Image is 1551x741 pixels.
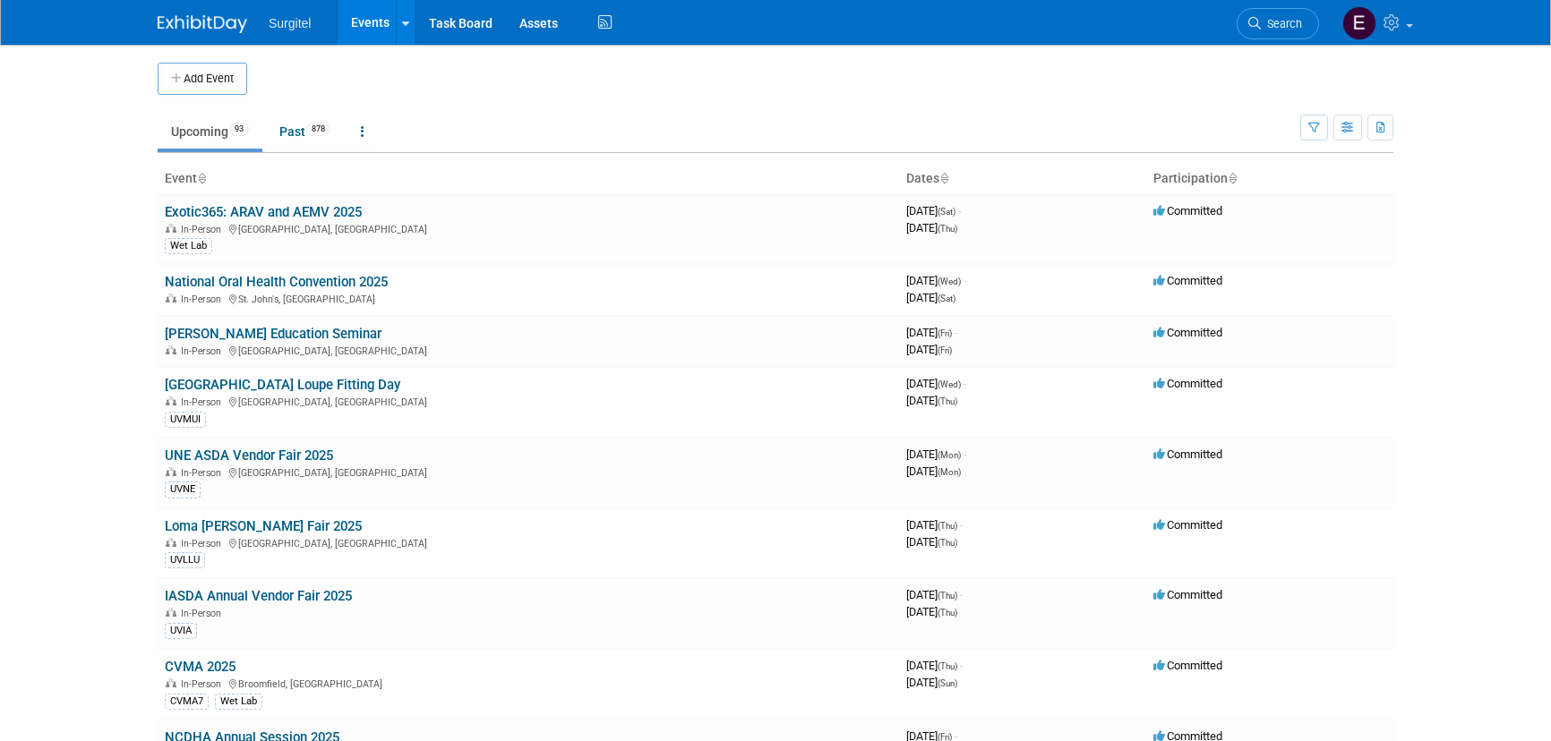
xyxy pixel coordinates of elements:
a: Sort by Event Name [197,171,206,185]
img: In-Person Event [166,396,176,405]
span: (Fri) [938,328,952,338]
span: Surgitel [269,16,311,30]
span: - [964,447,966,461]
div: [GEOGRAPHIC_DATA], [GEOGRAPHIC_DATA] [165,221,892,235]
span: - [964,274,966,287]
a: Exotic365: ARAV and AEMV 2025 [165,204,362,220]
a: Sort by Participation Type [1228,171,1237,185]
span: Committed [1153,377,1222,390]
span: (Thu) [938,608,957,617]
img: In-Person Event [166,678,176,687]
span: (Sun) [938,678,957,688]
span: In-Person [181,467,227,479]
span: [DATE] [906,326,957,339]
div: Broomfield, [GEOGRAPHIC_DATA] [165,676,892,690]
div: CVMA7 [165,694,209,710]
a: [PERSON_NAME] Education Seminar [165,326,381,342]
div: [GEOGRAPHIC_DATA], [GEOGRAPHIC_DATA] [165,535,892,549]
a: Sort by Start Date [939,171,948,185]
th: Participation [1146,164,1393,194]
span: Committed [1153,447,1222,461]
span: In-Person [181,608,227,619]
span: [DATE] [906,518,963,532]
div: Wet Lab [215,694,262,710]
span: Committed [1153,518,1222,532]
div: UVMUI [165,412,206,428]
span: In-Person [181,396,227,408]
img: In-Person Event [166,538,176,547]
span: (Wed) [938,277,961,286]
span: Search [1261,17,1302,30]
span: Committed [1153,204,1222,217]
div: Wet Lab [165,238,212,254]
div: St. John's, [GEOGRAPHIC_DATA] [165,291,892,305]
th: Dates [899,164,1146,194]
th: Event [158,164,899,194]
span: [DATE] [906,464,961,478]
a: [GEOGRAPHIC_DATA] Loupe Fitting Day [165,377,400,393]
span: In-Person [181,678,227,690]
a: Loma [PERSON_NAME] Fair 2025 [165,518,362,534]
span: [DATE] [906,676,957,689]
span: (Thu) [938,538,957,548]
img: In-Person Event [166,294,176,302]
span: (Sat) [938,294,955,303]
img: In-Person Event [166,224,176,233]
span: [DATE] [906,535,957,549]
img: In-Person Event [166,467,176,476]
span: (Thu) [938,591,957,600]
a: IASDA Annual Vendor Fair 2025 [165,588,352,604]
span: 93 [229,123,249,136]
a: Past878 [266,115,344,149]
span: [DATE] [906,394,957,407]
a: National Oral Health Convention 2025 [165,274,388,290]
span: - [964,377,966,390]
div: [GEOGRAPHIC_DATA], [GEOGRAPHIC_DATA] [165,394,892,408]
span: In-Person [181,538,227,549]
span: (Thu) [938,521,957,531]
span: (Thu) [938,224,957,234]
div: [GEOGRAPHIC_DATA], [GEOGRAPHIC_DATA] [165,343,892,357]
span: Committed [1153,588,1222,601]
span: 878 [306,123,330,136]
span: (Sat) [938,207,955,217]
span: [DATE] [906,659,963,672]
span: Committed [1153,274,1222,287]
button: Add Event [158,63,247,95]
span: - [960,659,963,672]
span: In-Person [181,224,227,235]
div: [GEOGRAPHIC_DATA], [GEOGRAPHIC_DATA] [165,464,892,479]
span: (Thu) [938,661,957,671]
span: [DATE] [906,605,957,618]
a: UNE ASDA Vendor Fair 2025 [165,447,333,464]
a: Upcoming93 [158,115,262,149]
span: [DATE] [906,204,961,217]
img: In-Person Event [166,608,176,617]
div: UVIA [165,623,197,639]
a: Search [1237,8,1319,39]
span: - [955,326,957,339]
span: (Wed) [938,379,961,389]
span: [DATE] [906,447,966,461]
span: [DATE] [906,221,957,234]
span: Committed [1153,659,1222,672]
span: - [960,588,963,601]
span: [DATE] [906,588,963,601]
a: CVMA 2025 [165,659,236,675]
span: [DATE] [906,343,952,356]
span: (Mon) [938,450,961,460]
span: - [960,518,963,532]
img: Event Coordinator [1342,6,1376,40]
div: UVLLU [165,552,205,568]
span: Committed [1153,326,1222,339]
span: In-Person [181,294,227,305]
span: (Fri) [938,345,952,355]
span: [DATE] [906,291,955,304]
span: In-Person [181,345,227,357]
span: - [958,204,961,217]
span: (Thu) [938,396,957,406]
img: In-Person Event [166,345,176,354]
div: UVNE [165,481,201,498]
img: ExhibitDay [158,15,247,33]
span: (Mon) [938,467,961,477]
